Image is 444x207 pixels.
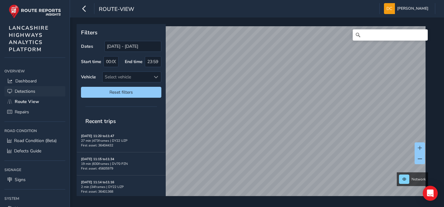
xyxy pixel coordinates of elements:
[384,3,395,14] img: diamond-layout
[14,148,41,154] span: Defects Guide
[353,29,428,41] input: Search
[15,109,29,115] span: Repairs
[4,126,65,136] div: Road Condition
[15,177,26,183] span: Signs
[4,96,65,107] a: Route View
[4,86,65,96] a: Detections
[4,136,65,146] a: Road Condition (Beta)
[81,166,113,171] span: First asset: 45605979
[81,74,96,80] label: Vehicle
[15,88,35,94] span: Detections
[4,67,65,76] div: Overview
[423,186,438,201] div: Open Intercom Messenger
[81,134,114,138] strong: [DATE] 11:20 to 11:47
[125,59,143,65] label: End time
[9,24,49,53] span: LANCASHIRE HIGHWAYS ANALYTICS PLATFORM
[15,78,37,84] span: Dashboard
[81,138,161,143] div: 27 min | 473 frames | DY22 UZP
[81,157,114,161] strong: [DATE] 11:15 to 11:34
[4,107,65,117] a: Repairs
[4,175,65,185] a: Signs
[4,194,65,203] div: System
[81,87,161,98] button: Reset filters
[99,5,134,14] span: route-view
[14,138,57,144] span: Road Condition (Beta)
[86,89,157,95] span: Reset filters
[103,72,151,82] div: Select vehicle
[81,43,93,49] label: Dates
[79,26,426,203] canvas: Map
[81,143,113,148] span: First asset: 36404432
[15,99,39,105] span: Route View
[4,146,65,156] a: Defects Guide
[9,4,61,18] img: rr logo
[81,189,113,194] span: First asset: 36401368
[384,3,431,14] button: [PERSON_NAME]
[411,177,426,182] span: Network
[81,180,114,185] strong: [DATE] 11:14 to 11:16
[81,185,161,189] div: 2 min | 34 frames | DY22 UZP
[4,76,65,86] a: Dashboard
[81,59,101,65] label: Start time
[81,113,120,129] span: Recent trips
[4,165,65,175] div: Signage
[397,3,428,14] span: [PERSON_NAME]
[81,161,161,166] div: 19 min | 830 frames | DV70 PZN
[81,28,161,37] p: Filters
